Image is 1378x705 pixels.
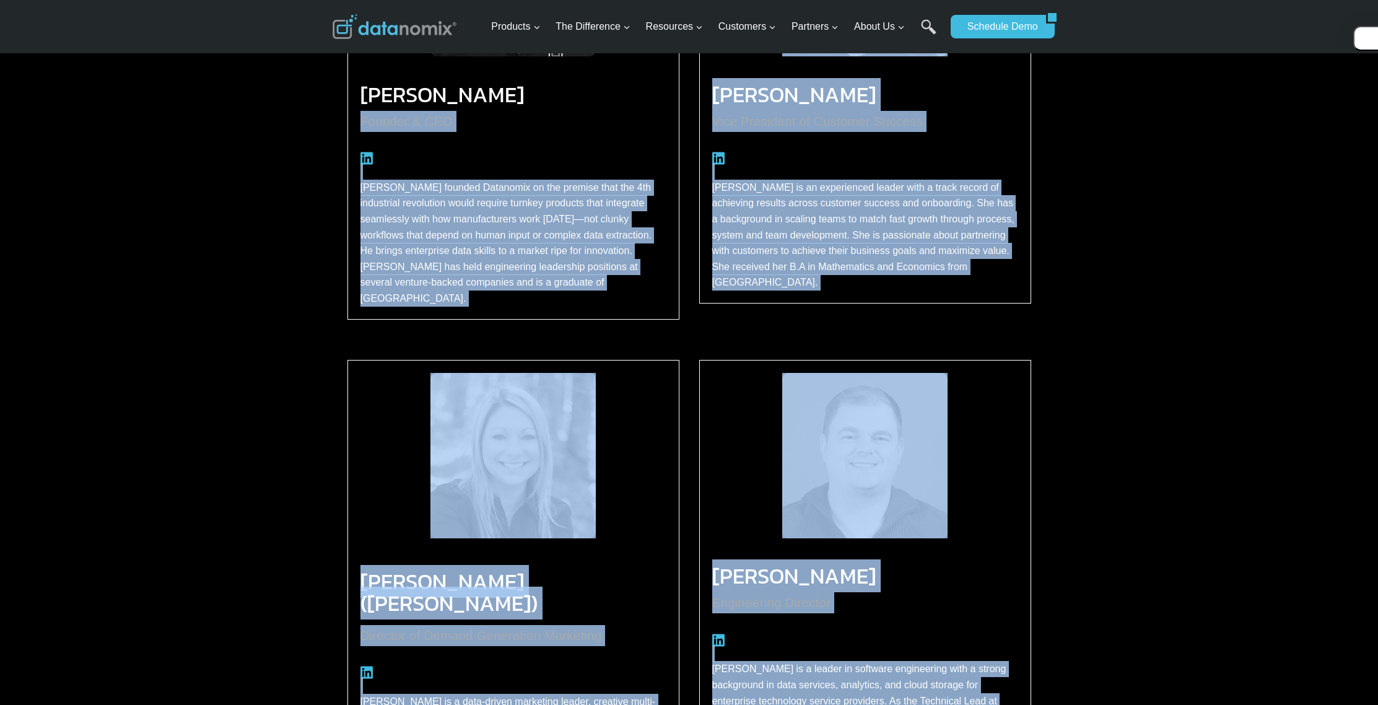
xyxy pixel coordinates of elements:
[486,7,944,47] nav: Primary Navigation
[712,111,1018,132] p: Vice President of Customer Success
[360,625,666,646] p: Director of Demand Generation Marketing
[791,19,839,35] span: Partners
[6,451,198,699] iframe: Popup CTA
[718,19,776,35] span: Customers
[712,89,1018,100] h3: [PERSON_NAME]
[951,15,1046,38] a: Schedule Demo
[712,180,1018,291] p: [PERSON_NAME] is an experienced leader with a track record of achieving results across customer s...
[360,111,666,132] p: Founder & CEO
[360,89,666,100] h3: [PERSON_NAME]
[556,19,630,35] span: The Difference
[360,571,666,614] h3: [PERSON_NAME] ([PERSON_NAME])
[854,19,905,35] span: About Us
[333,14,456,39] img: Datanomix
[646,19,703,35] span: Resources
[491,19,540,35] span: Products
[712,571,1018,582] h3: [PERSON_NAME]
[921,19,936,47] a: Search
[360,180,666,307] p: [PERSON_NAME] founded Datanomix on the premise that the 4th industrial revolution would require t...
[712,592,1018,613] p: Engineering Director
